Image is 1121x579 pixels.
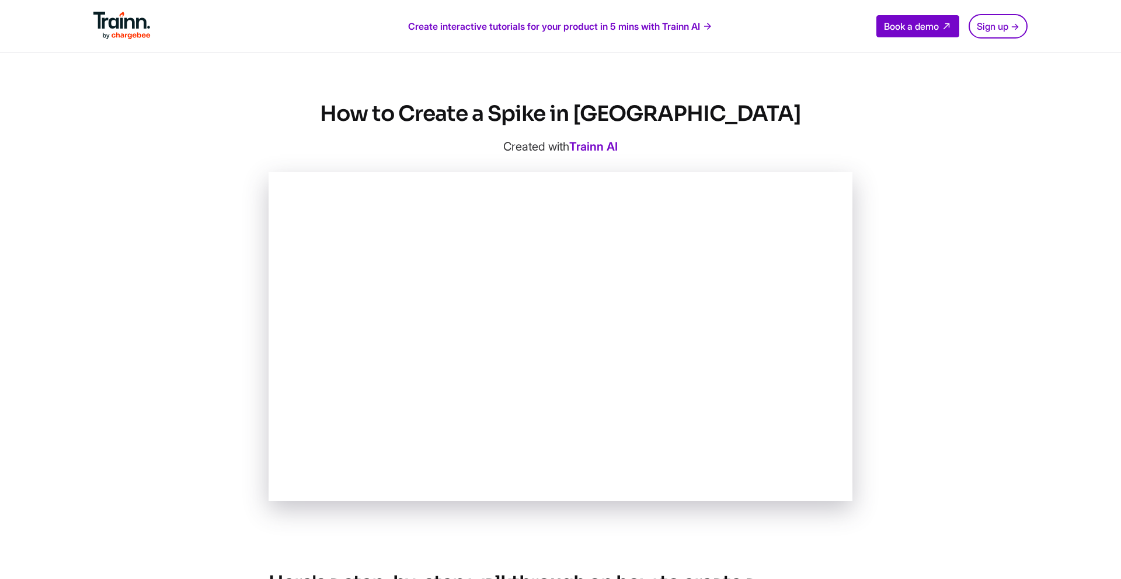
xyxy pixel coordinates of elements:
p: Created with [269,139,852,154]
h1: How to Create a Spike in [GEOGRAPHIC_DATA] [269,100,852,128]
a: Trainn AI [569,139,618,154]
a: Create interactive tutorials for your product in 5 mins with Trainn AI [408,20,713,33]
span: Create interactive tutorials for your product in 5 mins with Trainn AI [408,20,700,33]
a: Book a demo [876,15,959,37]
iframe: Chat Widget [1063,523,1121,579]
img: Trainn Logo [93,12,151,40]
span: Book a demo [884,20,939,32]
a: Sign up → [969,14,1028,39]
